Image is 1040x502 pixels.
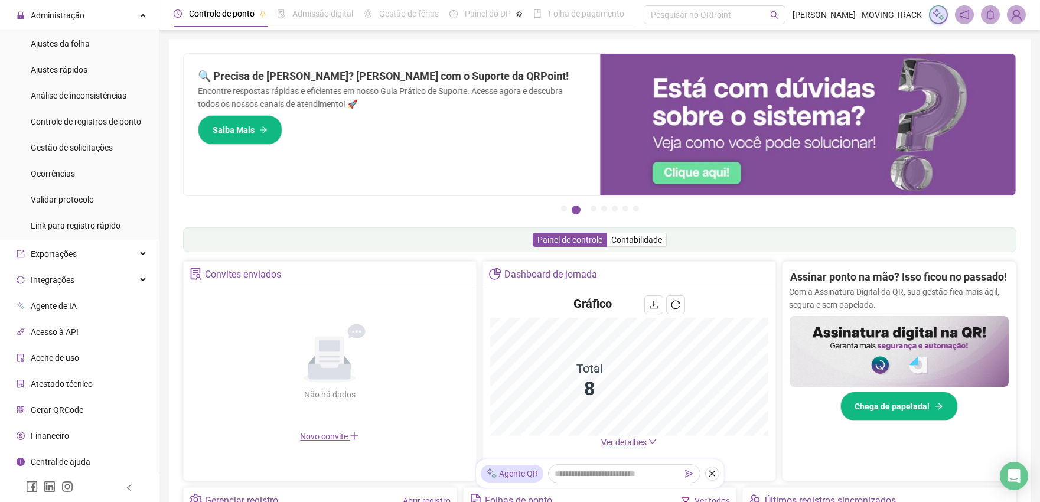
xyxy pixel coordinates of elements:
[622,206,628,211] button: 6
[198,115,282,145] button: Saiba Mais
[935,402,943,410] span: arrow-right
[292,9,353,18] span: Admissão digital
[350,431,359,441] span: plus
[277,9,285,18] span: file-done
[1000,462,1028,490] div: Open Intercom Messenger
[198,84,586,110] p: Encontre respostas rápidas e eficientes em nosso Guia Prático de Suporte. Acesse agora e descubra...
[31,169,75,178] span: Ocorrências
[31,275,74,285] span: Integrações
[591,206,596,211] button: 3
[449,9,458,18] span: dashboard
[31,379,93,389] span: Atestado técnico
[31,91,126,100] span: Análise de inconsistências
[198,68,586,84] h2: 🔍 Precisa de [PERSON_NAME]? [PERSON_NAME] com o Suporte da QRPoint!
[671,300,680,309] span: reload
[259,126,268,134] span: arrow-right
[31,143,113,152] span: Gestão de solicitações
[561,206,567,211] button: 1
[465,9,511,18] span: Painel do DP
[612,206,618,211] button: 5
[601,438,657,447] a: Ver detalhes down
[17,380,25,388] span: solution
[31,353,79,363] span: Aceite de uso
[379,9,439,18] span: Gestão de férias
[791,269,1008,285] h2: Assinar ponto na mão? Isso ficou no passado!
[61,481,73,493] span: instagram
[31,221,120,230] span: Link para registro rápido
[601,438,647,447] span: Ver detalhes
[708,470,716,478] span: close
[601,206,607,211] button: 4
[790,285,1009,311] p: Com a Assinatura Digital da QR, sua gestão fica mais ágil, segura e sem papelada.
[17,432,25,440] span: dollar
[300,432,359,441] span: Novo convite
[17,276,25,284] span: sync
[213,123,255,136] span: Saiba Mais
[31,39,90,48] span: Ajustes da folha
[932,8,945,21] img: sparkle-icon.fc2bf0ac1784a2077858766a79e2daf3.svg
[533,9,542,18] span: book
[31,117,141,126] span: Controle de registros de ponto
[275,388,384,401] div: Não há dados
[174,9,182,18] span: clock-circle
[770,11,779,19] span: search
[537,235,602,245] span: Painel de controle
[600,54,1016,195] img: banner%2F0cf4e1f0-cb71-40ef-aa93-44bd3d4ee559.png
[31,301,77,311] span: Agente de IA
[504,265,597,285] div: Dashboard de jornada
[959,9,970,20] span: notification
[649,300,658,309] span: download
[31,195,94,204] span: Validar protocolo
[489,268,501,280] span: pie-chart
[190,268,202,280] span: solution
[611,235,662,245] span: Contabilidade
[125,484,133,492] span: left
[855,400,930,413] span: Chega de papelada!
[573,295,612,312] h4: Gráfico
[26,481,38,493] span: facebook
[633,206,639,211] button: 7
[17,328,25,336] span: api
[17,250,25,258] span: export
[481,465,543,483] div: Agente QR
[31,65,87,74] span: Ajustes rápidos
[259,11,266,18] span: pushpin
[205,265,281,285] div: Convites enviados
[572,206,581,214] button: 2
[793,8,922,21] span: [PERSON_NAME] - MOVING TRACK
[364,9,372,18] span: sun
[549,9,624,18] span: Folha de pagamento
[648,438,657,446] span: down
[17,406,25,414] span: qrcode
[840,392,958,421] button: Chega de papelada!
[31,11,84,20] span: Administração
[1008,6,1025,24] img: 18027
[790,316,1009,387] img: banner%2F02c71560-61a6-44d4-94b9-c8ab97240462.png
[985,9,996,20] span: bell
[685,470,693,478] span: send
[31,327,79,337] span: Acesso à API
[31,249,77,259] span: Exportações
[17,354,25,362] span: audit
[17,458,25,466] span: info-circle
[485,468,497,480] img: sparkle-icon.fc2bf0ac1784a2077858766a79e2daf3.svg
[189,9,255,18] span: Controle de ponto
[516,11,523,18] span: pushpin
[31,457,90,467] span: Central de ajuda
[31,431,69,441] span: Financeiro
[17,11,25,19] span: lock
[44,481,56,493] span: linkedin
[31,405,83,415] span: Gerar QRCode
